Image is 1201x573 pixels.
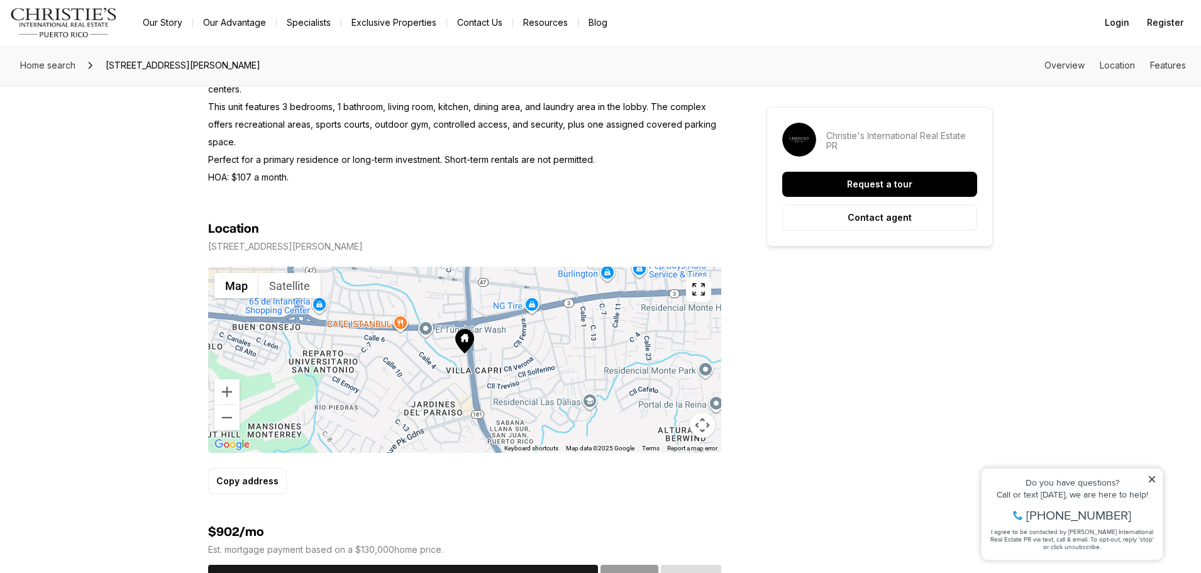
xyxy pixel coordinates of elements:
[566,445,634,452] span: Map data ©2025 Google
[214,273,258,298] button: Show street map
[208,468,287,494] button: Copy address
[690,413,715,438] button: Map camera controls
[504,444,558,453] button: Keyboard shortcuts
[782,172,977,197] button: Request a tour
[1100,60,1135,70] a: Skip to: Location
[193,14,276,31] a: Our Advantage
[513,14,578,31] a: Resources
[20,60,75,70] span: Home search
[1105,18,1129,28] span: Login
[15,55,80,75] a: Home search
[208,221,259,236] h4: Location
[277,14,341,31] a: Specialists
[211,437,253,453] a: Open this area in Google Maps (opens a new window)
[848,213,912,223] p: Contact agent
[447,14,512,31] button: Contact Us
[16,77,179,101] span: I agree to be contacted by [PERSON_NAME] International Real Estate PR via text, call & email. To ...
[1150,60,1186,70] a: Skip to: Features
[782,204,977,231] button: Contact agent
[642,445,660,452] a: Terms (opens in new tab)
[214,379,240,404] button: Zoom in
[847,179,912,189] p: Request a tour
[1044,60,1186,70] nav: Page section menu
[208,242,363,252] p: [STREET_ADDRESS][PERSON_NAME]
[341,14,446,31] a: Exclusive Properties
[216,476,279,486] p: Copy address
[258,273,321,298] button: Show satellite imagery
[1139,10,1191,35] button: Register
[208,45,721,186] p: One or more photo(s) has been virtually staged. Beautifully remodeled apartment on the 3rd floor ...
[826,131,977,151] p: Christie's International Real Estate PR
[13,28,182,37] div: Do you have questions?
[208,545,721,555] p: Est. mortgage payment based on a $130,000 home price.
[101,55,265,75] span: [STREET_ADDRESS][PERSON_NAME]
[1097,10,1137,35] button: Login
[211,437,253,453] img: Google
[1044,60,1085,70] a: Skip to: Overview
[208,525,721,540] h4: $902/mo
[133,14,192,31] a: Our Story
[1147,18,1183,28] span: Register
[214,405,240,430] button: Zoom out
[52,59,157,72] span: [PHONE_NUMBER]
[13,40,182,49] div: Call or text [DATE], we are here to help!
[578,14,617,31] a: Blog
[10,8,118,38] img: logo
[667,445,717,452] a: Report a map error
